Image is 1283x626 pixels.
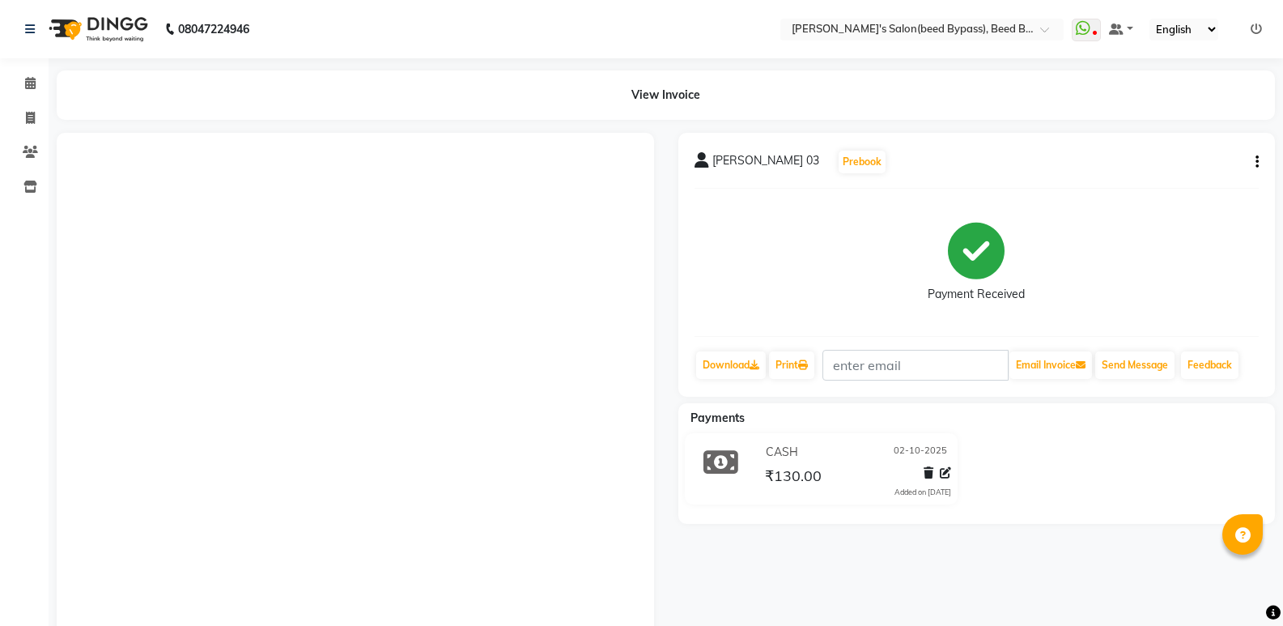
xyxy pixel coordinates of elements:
[822,350,1009,381] input: enter email
[765,466,822,489] span: ₹130.00
[1095,351,1175,379] button: Send Message
[712,152,819,175] span: [PERSON_NAME] 03
[839,151,886,173] button: Prebook
[178,6,249,52] b: 08047224946
[57,70,1275,120] div: View Invoice
[894,444,947,461] span: 02-10-2025
[769,351,814,379] a: Print
[928,286,1025,303] div: Payment Received
[690,411,745,425] span: Payments
[766,444,798,461] span: CASH
[696,351,766,379] a: Download
[41,6,152,52] img: logo
[1181,351,1238,379] a: Feedback
[894,487,951,498] div: Added on [DATE]
[1215,561,1267,610] iframe: chat widget
[1009,351,1092,379] button: Email Invoice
